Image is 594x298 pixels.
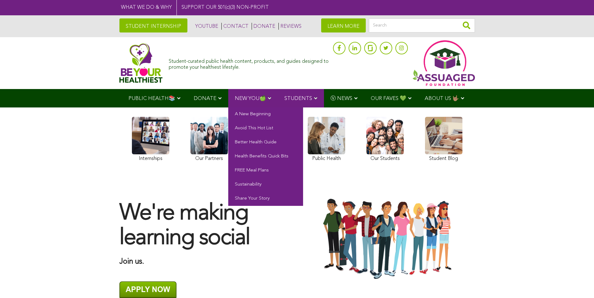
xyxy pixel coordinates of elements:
input: Search [369,18,475,32]
a: CONTACT [221,23,249,30]
span: OUR FAVES 💚 [371,96,406,101]
strong: Join us. [119,258,144,266]
span: NEW YOU🍏 [235,96,266,101]
div: Student-curated public health content, products, and guides designed to promote your healthiest l... [169,56,330,71]
a: Share Your Story [228,192,303,206]
img: Group-Of-Students-Assuaged [303,198,475,281]
span: STUDENTS [284,96,312,101]
a: DONATE [252,23,275,30]
a: LEARN MORE [321,18,366,32]
a: REVIEWS [278,23,302,30]
span: ABOUT US 🤟🏽 [425,96,459,101]
a: Health Benefits Quick Bits [228,150,303,164]
a: STUDENT INTERNSHIP [119,18,187,32]
div: Navigation Menu [119,89,475,107]
img: glassdoor [368,45,372,51]
span: Ⓥ NEWS [331,96,352,101]
span: DONATE [194,96,216,101]
a: FREE Meal Plans [228,164,303,178]
a: Avoid This Hot List [228,122,303,136]
img: Assuaged [119,43,163,83]
a: Better Health Guide [228,136,303,150]
a: Sustainability [228,178,303,192]
a: YOUTUBE [194,23,218,30]
iframe: Chat Widget [563,268,594,298]
span: PUBLIC HEALTH📚 [128,96,175,101]
img: Assuaged App [413,40,475,86]
h1: We're making learning social [119,201,291,251]
a: A New Beginning [228,107,303,122]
